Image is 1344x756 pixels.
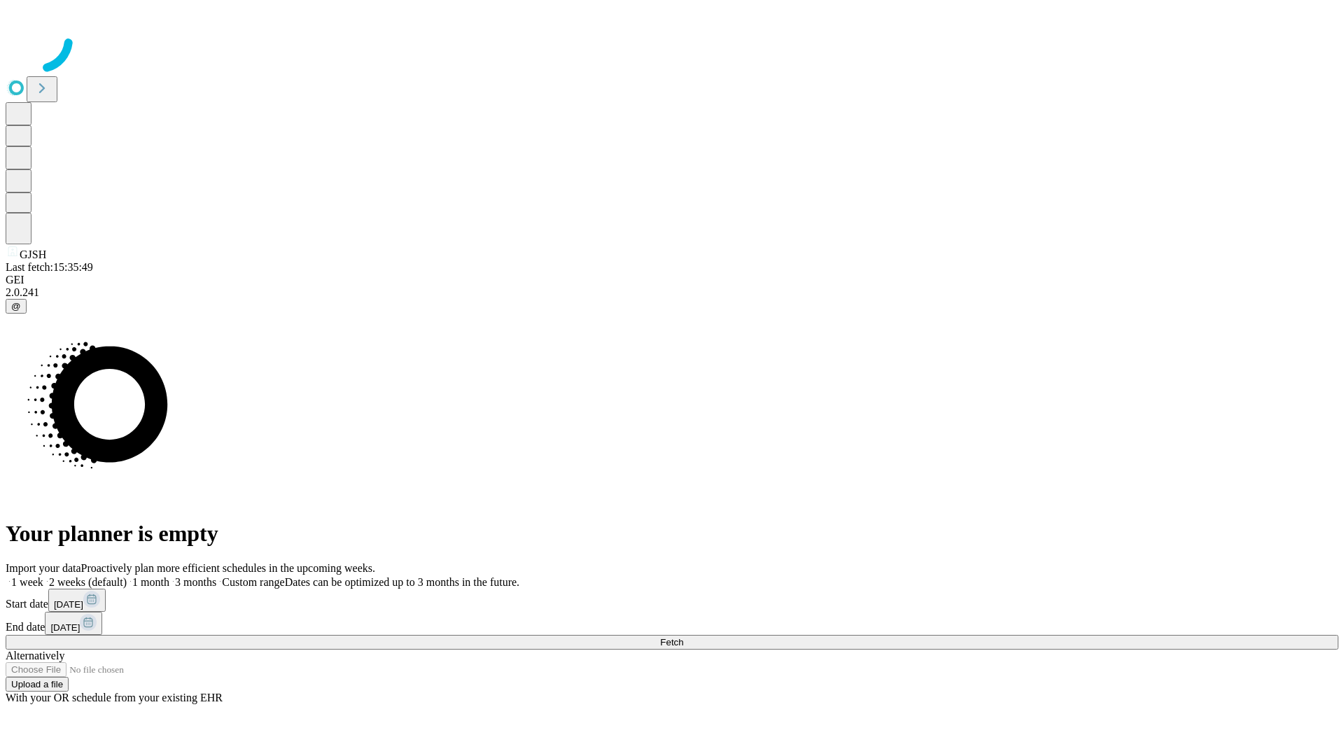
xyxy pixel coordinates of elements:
[6,261,93,273] span: Last fetch: 15:35:49
[6,692,223,703] span: With your OR schedule from your existing EHR
[54,599,83,610] span: [DATE]
[222,576,284,588] span: Custom range
[6,612,1338,635] div: End date
[175,576,216,588] span: 3 months
[285,576,519,588] span: Dates can be optimized up to 3 months in the future.
[6,562,81,574] span: Import your data
[6,521,1338,547] h1: Your planner is empty
[660,637,683,647] span: Fetch
[6,635,1338,650] button: Fetch
[48,589,106,612] button: [DATE]
[11,576,43,588] span: 1 week
[49,576,127,588] span: 2 weeks (default)
[50,622,80,633] span: [DATE]
[11,301,21,311] span: @
[6,274,1338,286] div: GEI
[6,650,64,661] span: Alternatively
[6,286,1338,299] div: 2.0.241
[81,562,375,574] span: Proactively plan more efficient schedules in the upcoming weeks.
[45,612,102,635] button: [DATE]
[132,576,169,588] span: 1 month
[6,299,27,314] button: @
[20,248,46,260] span: GJSH
[6,677,69,692] button: Upload a file
[6,589,1338,612] div: Start date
